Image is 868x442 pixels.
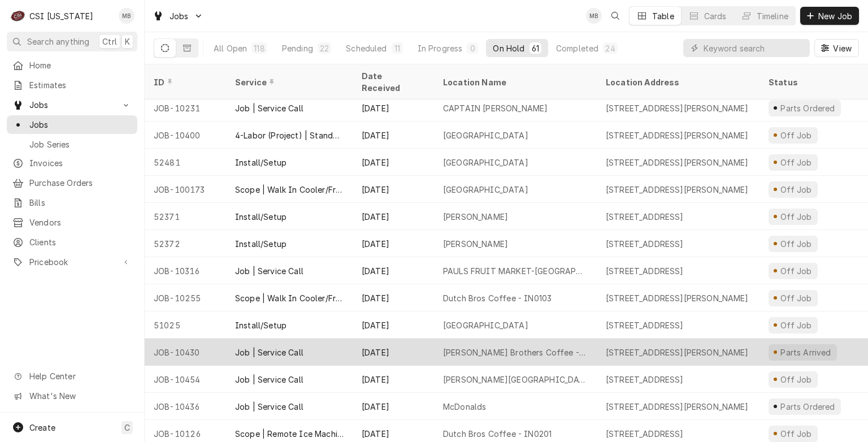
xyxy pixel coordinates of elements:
div: [DATE] [353,203,434,230]
div: JOB-10255 [145,284,226,311]
div: [STREET_ADDRESS][PERSON_NAME] [606,129,749,141]
div: JOB-100173 [145,176,226,203]
span: Ctrl [102,36,117,47]
div: Timeline [757,10,788,22]
div: [STREET_ADDRESS][PERSON_NAME] [606,292,749,304]
div: [PERSON_NAME] [443,238,508,250]
span: New Job [816,10,854,22]
div: Install/Setup [235,211,287,223]
div: Off Job [779,129,813,141]
div: Completed [556,42,598,54]
a: Jobs [7,115,137,134]
div: Off Job [779,319,813,331]
div: 24 [605,42,615,54]
div: Service [235,76,341,88]
div: [STREET_ADDRESS][PERSON_NAME] [606,184,749,196]
div: Scheduled [346,42,387,54]
span: Jobs [29,119,132,131]
div: [STREET_ADDRESS] [606,211,684,223]
div: Scope | Walk In Cooler/Freezer Install [235,184,344,196]
div: 52481 [145,149,226,176]
div: Cards [704,10,727,22]
div: JOB-10316 [145,257,226,284]
div: [DATE] [353,94,434,122]
div: Job | Service Call [235,102,303,114]
a: Clients [7,233,137,252]
div: Parts Arrived [779,346,832,358]
div: MB [119,8,134,24]
div: [DATE] [353,311,434,339]
div: [GEOGRAPHIC_DATA] [443,319,528,331]
div: C [10,8,26,24]
div: [STREET_ADDRESS][PERSON_NAME] [606,346,749,358]
div: Off Job [779,184,813,196]
div: Table [652,10,674,22]
div: Install/Setup [235,238,287,250]
div: Off Job [779,211,813,223]
div: [GEOGRAPHIC_DATA] [443,184,528,196]
div: Dutch Bros Coffee - IN0201 [443,428,552,440]
div: [DATE] [353,366,434,393]
div: ID [154,76,215,88]
span: Clients [29,236,132,248]
div: 61 [532,42,539,54]
div: Parts Ordered [779,102,836,114]
div: In Progress [418,42,463,54]
div: [STREET_ADDRESS] [606,428,684,440]
div: Off Job [779,428,813,440]
span: Pricebook [29,256,115,268]
div: Scope | Remote Ice Machine Install [235,428,344,440]
div: CAPTAIN [PERSON_NAME] [443,102,548,114]
div: [DATE] [353,284,434,311]
span: Search anything [27,36,89,47]
span: Purchase Orders [29,177,132,189]
div: [DATE] [353,149,434,176]
a: Bills [7,193,137,212]
div: Off Job [779,374,813,385]
span: Jobs [170,10,189,22]
div: [GEOGRAPHIC_DATA] [443,129,528,141]
div: 22 [320,42,329,54]
div: On Hold [493,42,524,54]
div: 118 [254,42,264,54]
a: Go to Pricebook [7,253,137,271]
span: Bills [29,197,132,209]
div: [STREET_ADDRESS] [606,319,684,331]
div: Install/Setup [235,157,287,168]
div: Off Job [779,292,813,304]
div: Scope | Walk In Cooler/Freezer Install [235,292,344,304]
button: Open search [606,7,624,25]
div: JOB-10454 [145,366,226,393]
div: [PERSON_NAME][GEOGRAPHIC_DATA] [443,374,588,385]
span: View [831,42,854,54]
a: Invoices [7,154,137,172]
div: [STREET_ADDRESS] [606,265,684,277]
span: What's New [29,390,131,402]
div: 0 [469,42,476,54]
div: [DATE] [353,230,434,257]
div: Job | Service Call [235,265,303,277]
div: CSI Kentucky's Avatar [10,8,26,24]
div: CSI [US_STATE] [29,10,93,22]
button: New Job [800,7,859,25]
div: [DATE] [353,339,434,366]
div: Location Address [606,76,748,88]
div: Dutch Bros Coffee - IN0103 [443,292,552,304]
div: [DATE] [353,257,434,284]
span: Job Series [29,138,132,150]
div: JOB-10436 [145,393,226,420]
a: Go to Jobs [7,96,137,114]
button: View [814,39,859,57]
div: Matt Brewington's Avatar [119,8,134,24]
div: [DATE] [353,393,434,420]
div: [GEOGRAPHIC_DATA] [443,157,528,168]
div: Off Job [779,265,813,277]
input: Keyword search [704,39,804,57]
div: Job | Service Call [235,374,303,385]
span: Estimates [29,79,132,91]
div: Install/Setup [235,319,287,331]
a: Go to Help Center [7,367,137,385]
div: McDonalds [443,401,486,413]
a: Purchase Orders [7,174,137,192]
div: JOB-10430 [145,339,226,366]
